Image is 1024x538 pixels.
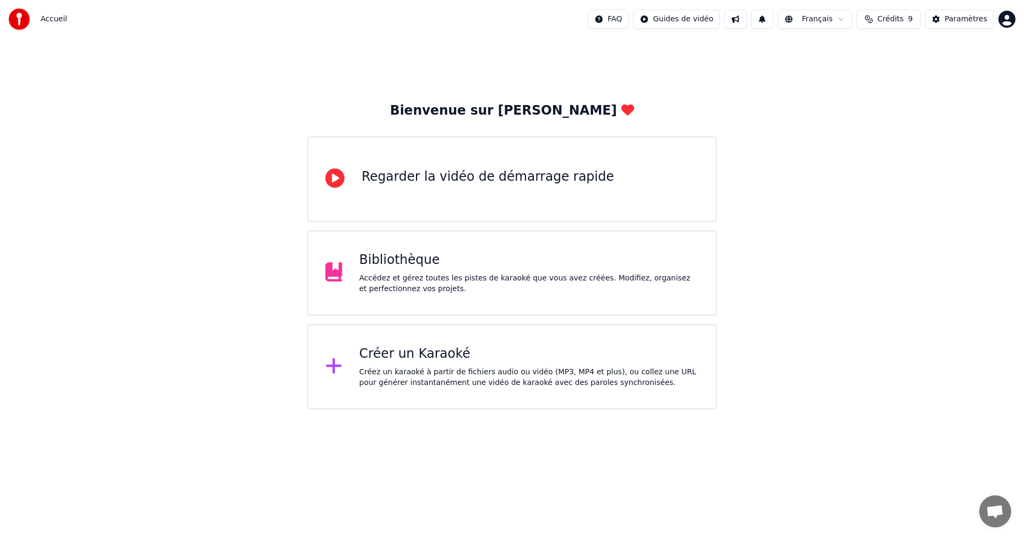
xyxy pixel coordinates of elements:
img: youka [9,9,30,30]
button: FAQ [588,10,629,29]
button: Crédits9 [857,10,921,29]
div: Créer un Karaoké [359,346,699,363]
nav: breadcrumb [41,14,67,25]
span: Crédits [877,14,903,25]
div: Bienvenue sur [PERSON_NAME] [390,102,634,119]
div: Bibliothèque [359,252,699,269]
div: Paramètres [945,14,987,25]
button: Paramètres [925,10,994,29]
div: Ouvrir le chat [979,495,1011,527]
button: Guides de vidéo [633,10,720,29]
span: Accueil [41,14,67,25]
div: Créez un karaoké à partir de fichiers audio ou vidéo (MP3, MP4 et plus), ou collez une URL pour g... [359,367,699,388]
div: Accédez et gérez toutes les pistes de karaoké que vous avez créées. Modifiez, organisez et perfec... [359,273,699,294]
div: Regarder la vidéo de démarrage rapide [362,168,614,186]
span: 9 [908,14,913,25]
